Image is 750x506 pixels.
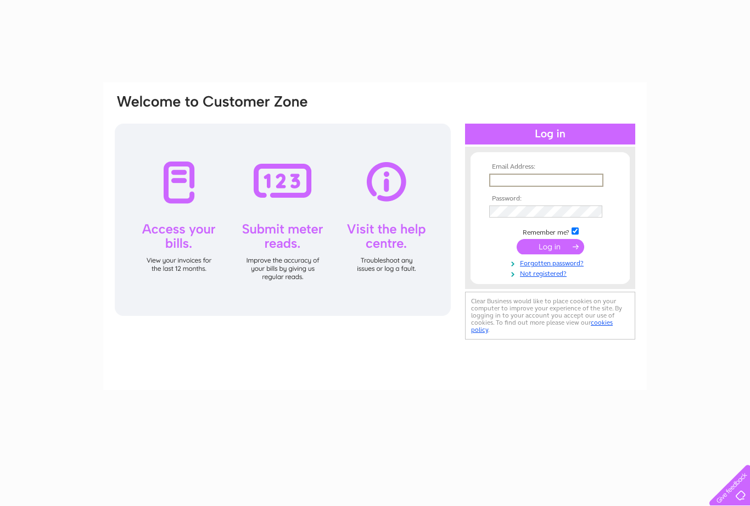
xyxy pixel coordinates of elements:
div: Clear Business would like to place cookies on your computer to improve your experience of the sit... [465,292,635,340]
th: Email Address: [486,163,614,171]
th: Password: [486,195,614,203]
a: cookies policy [471,319,613,333]
input: Submit [517,239,584,254]
a: Not registered? [489,268,614,278]
a: Forgotten password? [489,257,614,268]
td: Remember me? [486,226,614,237]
